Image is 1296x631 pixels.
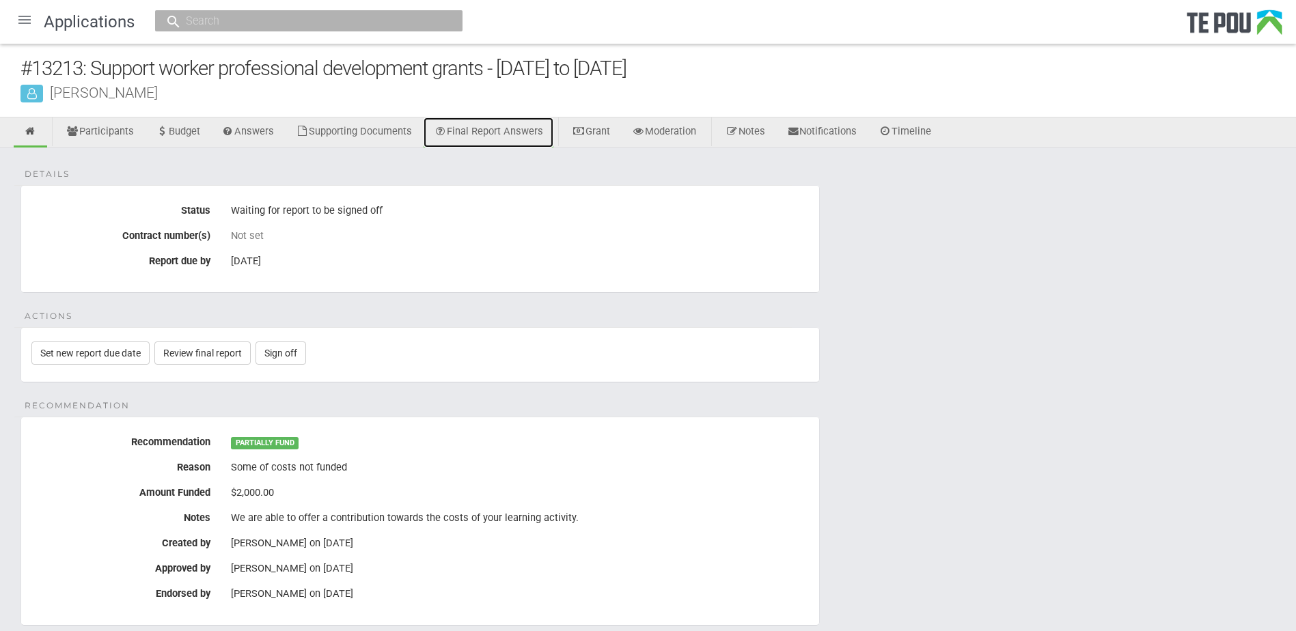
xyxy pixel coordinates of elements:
[31,341,150,365] a: Set new report due date
[562,117,620,148] a: Grant
[25,310,72,322] span: Actions
[622,117,706,148] a: Moderation
[25,399,130,412] span: Recommendation
[21,431,221,448] label: Recommendation
[231,229,809,242] div: Not set
[21,225,221,242] label: Contract number(s)
[231,199,809,223] div: Waiting for report to be signed off
[182,14,422,28] input: Search
[231,481,809,505] div: $2,000.00
[20,85,1296,100] div: [PERSON_NAME]
[146,117,210,148] a: Budget
[715,117,775,148] a: Notes
[21,481,221,499] label: Amount Funded
[424,117,553,148] a: Final Report Answers
[286,117,422,148] a: Supporting Documents
[231,562,809,574] div: [PERSON_NAME] on [DATE]
[212,117,285,148] a: Answers
[231,587,809,600] div: [PERSON_NAME] on [DATE]
[20,54,1296,83] div: #13213: Support worker professional development grants - [DATE] to [DATE]
[21,532,221,549] label: Created by
[21,507,221,524] label: Notes
[56,117,144,148] a: Participants
[154,341,251,365] a: Review final report
[231,507,809,530] div: We are able to offer a contribution towards the costs of your learning activity.
[231,537,809,549] div: [PERSON_NAME] on [DATE]
[231,250,809,273] div: [DATE]
[256,341,306,365] a: Sign off
[868,117,941,148] a: Timeline
[231,437,299,449] span: PARTIALLY FUND
[25,168,70,180] span: Details
[777,117,868,148] a: Notifications
[21,250,221,267] label: Report due by
[21,199,221,216] label: Status
[21,557,221,574] label: Approved by
[21,583,221,600] label: Endorsed by
[21,456,221,473] label: Reason
[231,456,809,479] div: Some of costs not funded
